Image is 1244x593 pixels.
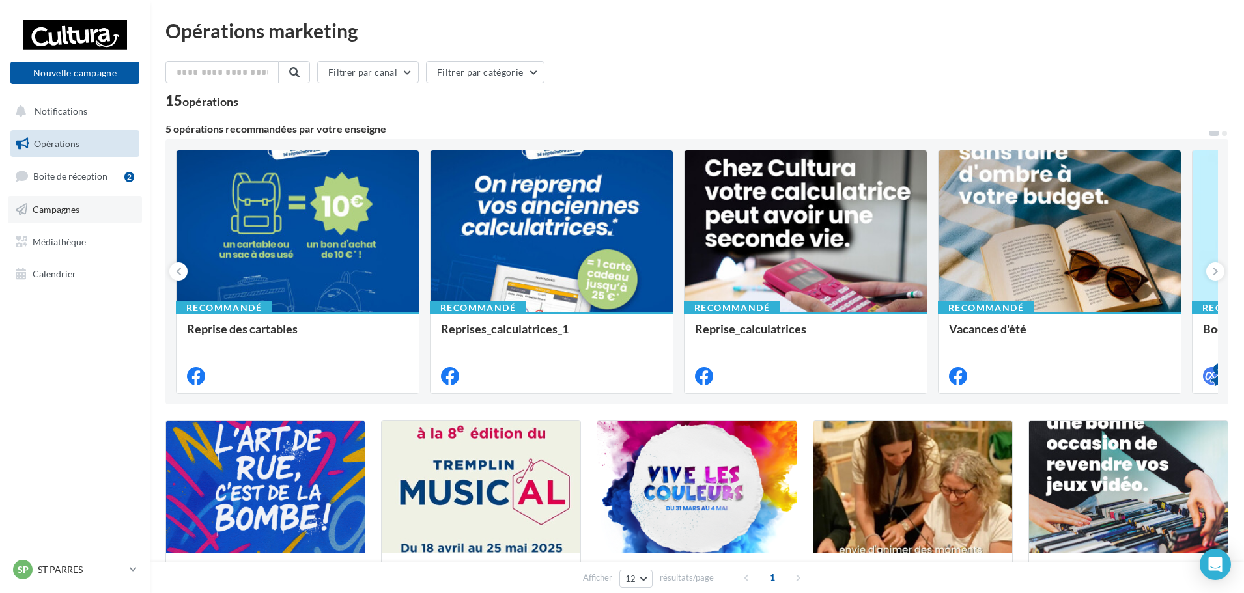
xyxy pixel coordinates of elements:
[10,557,139,582] a: SP ST PARRES
[33,171,107,182] span: Boîte de réception
[317,61,419,83] button: Filtrer par canal
[33,268,76,279] span: Calendrier
[625,573,636,584] span: 12
[660,572,714,584] span: résultats/page
[34,138,79,149] span: Opérations
[441,322,662,348] div: Reprises_calculatrices_1
[176,301,272,315] div: Recommandé
[1200,549,1231,580] div: Open Intercom Messenger
[949,322,1170,348] div: Vacances d'été
[38,563,124,576] p: ST PARRES
[762,567,783,588] span: 1
[8,196,142,223] a: Campagnes
[33,204,79,215] span: Campagnes
[10,62,139,84] button: Nouvelle campagne
[938,301,1034,315] div: Recommandé
[35,105,87,117] span: Notifications
[165,21,1228,40] div: Opérations marketing
[33,236,86,247] span: Médiathèque
[426,61,544,83] button: Filtrer par catégorie
[684,301,780,315] div: Recommandé
[430,301,526,315] div: Recommandé
[619,570,653,588] button: 12
[187,322,408,348] div: Reprise des cartables
[165,124,1208,134] div: 5 opérations recommandées par votre enseigne
[18,563,29,576] span: SP
[8,162,142,190] a: Boîte de réception2
[8,228,142,256] a: Médiathèque
[8,260,142,288] a: Calendrier
[1213,363,1225,375] div: 4
[583,572,612,584] span: Afficher
[8,130,142,158] a: Opérations
[8,98,137,125] button: Notifications
[124,172,134,182] div: 2
[695,322,916,348] div: Reprise_calculatrices
[182,96,238,107] div: opérations
[165,94,238,108] div: 15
